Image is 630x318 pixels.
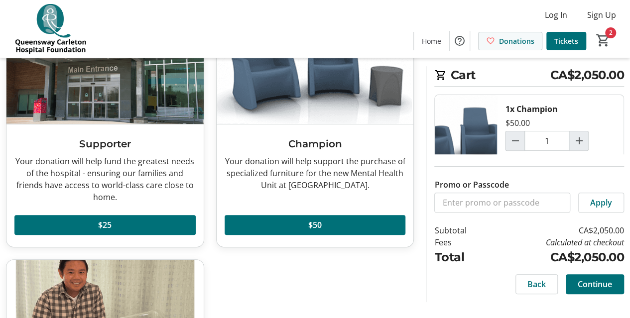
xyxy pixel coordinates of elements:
button: Increment by one [569,131,588,150]
span: Log In [545,9,567,21]
span: Tickets [554,36,578,46]
span: Donations [499,36,534,46]
input: Enter promo or passcode [434,193,570,212]
input: Champion Quantity [524,131,569,151]
div: Your donation will help fund the greatest needs of the hospital - ensuring our families and frien... [14,155,196,203]
button: Remove [505,153,560,173]
td: Fees [434,236,489,248]
span: Home [422,36,441,46]
span: CA$2,050.00 [550,66,624,84]
a: Tickets [546,32,586,50]
img: Supporter [6,13,204,124]
span: Continue [578,278,612,290]
button: $50 [225,215,406,235]
a: Donations [478,32,542,50]
td: CA$2,050.00 [490,224,624,236]
a: Home [414,32,449,50]
img: Champion [217,13,414,124]
button: Apply [578,193,624,212]
span: Apply [590,197,612,209]
button: Sign Up [579,7,624,23]
h3: Champion [225,136,406,151]
button: Cart [594,31,612,49]
button: Decrement by one [505,131,524,150]
div: 1x Champion [505,103,557,115]
button: Back [515,274,558,294]
td: Calculated at checkout [490,236,624,248]
img: Champion [435,95,497,181]
td: Subtotal [434,224,489,236]
td: Total [434,248,489,266]
label: Promo or Passcode [434,179,508,191]
td: CA$2,050.00 [490,248,624,266]
button: Continue [566,274,624,294]
h3: Supporter [14,136,196,151]
span: $25 [98,219,112,231]
span: Sign Up [587,9,616,21]
span: $50 [308,219,322,231]
h2: Cart [434,66,624,87]
div: Your donation will help support the purchase of specialized furniture for the new Mental Health U... [225,155,406,191]
button: $25 [14,215,196,235]
img: QCH Foundation's Logo [6,4,95,54]
button: Help [450,31,470,51]
span: Back [527,278,546,290]
div: $50.00 [505,117,529,129]
button: Log In [537,7,575,23]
